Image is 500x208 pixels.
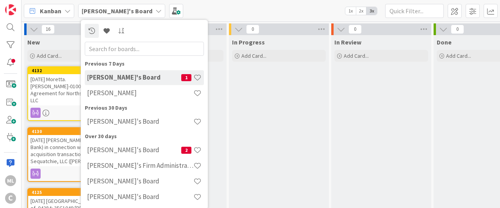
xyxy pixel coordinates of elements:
h4: [PERSON_NAME]'s Board [87,177,193,185]
span: 16 [41,25,55,34]
div: 4130 [28,128,120,135]
a: 4130[DATE] [PERSON_NAME] (RockPoint Bank) in connection with a land acquisition transaction with ... [27,127,121,182]
span: Add Card... [344,52,369,59]
div: 4132[DATE] Moretta.[PERSON_NAME]-01002 Operating Agreement for Northshore Solutions LLC [28,67,120,105]
div: Previous 7 Days [85,60,204,68]
span: Done [437,38,452,46]
h4: [PERSON_NAME]'s Board [87,193,193,201]
span: In Review [334,38,361,46]
div: 4132 [28,67,120,74]
span: 1 [181,74,191,81]
div: 4132 [32,68,120,73]
div: ML [5,175,16,186]
h4: [PERSON_NAME]'s Board [87,146,181,154]
img: Visit kanbanzone.com [5,4,16,15]
div: Previous 30 Days [85,104,204,112]
span: 2 [181,147,191,154]
div: [DATE] Moretta.[PERSON_NAME]-01002 Operating Agreement for Northshore Solutions LLC [28,74,120,105]
span: 0 [451,25,464,34]
div: 4130[DATE] [PERSON_NAME] (RockPoint Bank) in connection with a land acquisition transaction with ... [28,128,120,166]
span: Add Card... [446,52,471,59]
div: 4125 [32,190,120,195]
div: 4130 [32,129,120,134]
div: [DATE] [PERSON_NAME] (RockPoint Bank) in connection with a land acquisition transaction with Sequ... [28,135,120,166]
span: New [27,38,40,46]
input: Search for boards... [85,42,204,56]
span: Add Card... [241,52,266,59]
h4: [PERSON_NAME]'s Board [87,117,193,125]
span: Kanban [40,6,61,16]
a: 4132[DATE] Moretta.[PERSON_NAME]-01002 Operating Agreement for Northshore Solutions LLC [27,66,121,121]
b: [PERSON_NAME]'s Board [82,7,152,15]
h4: [PERSON_NAME]'s Board [87,73,181,81]
div: 4125 [28,189,120,196]
h4: [PERSON_NAME]'s Firm Administration Board [87,162,193,169]
span: 1x [345,7,356,15]
span: 3x [366,7,377,15]
span: In Progress [232,38,265,46]
div: Over 30 days [85,132,204,140]
span: 0 [246,25,259,34]
span: 0 [348,25,362,34]
div: C [5,193,16,204]
span: Add Card... [37,52,62,59]
h4: [PERSON_NAME] [87,89,193,97]
input: Quick Filter... [385,4,444,18]
span: 2x [356,7,366,15]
